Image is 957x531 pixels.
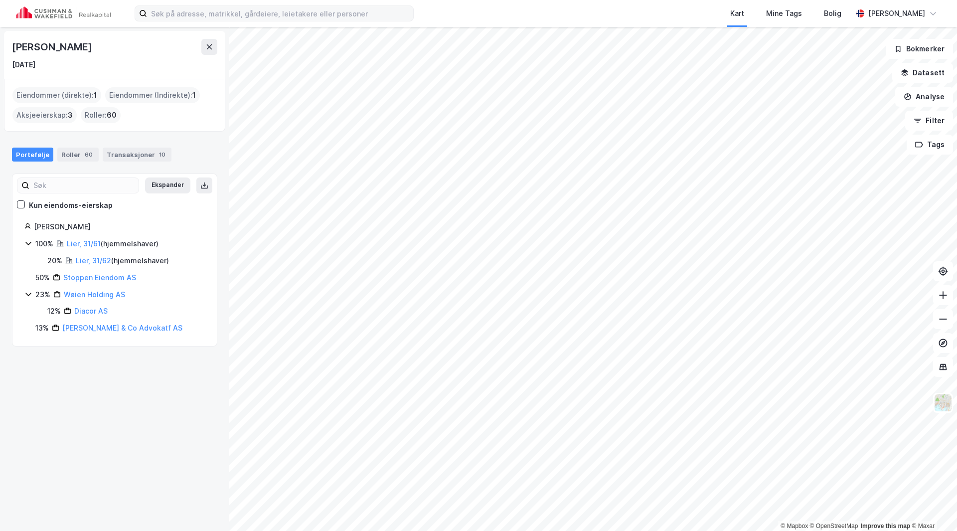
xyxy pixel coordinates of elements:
input: Søk [29,178,139,193]
button: Ekspander [145,177,190,193]
button: Filter [905,111,953,131]
div: 50% [35,272,50,284]
button: Analyse [895,87,953,107]
div: 20% [47,255,62,267]
div: 10 [157,150,167,160]
div: Eiendommer (Indirekte) : [105,87,200,103]
img: Z [934,393,953,412]
a: [PERSON_NAME] & Co Advokatf AS [62,324,182,332]
div: Aksjeeierskap : [12,107,77,123]
button: Tags [907,135,953,155]
div: ( hjemmelshaver ) [67,238,159,250]
button: Bokmerker [886,39,953,59]
div: Transaksjoner [103,148,171,162]
div: 23% [35,289,50,301]
span: 3 [68,109,73,121]
a: Wøien Holding AS [64,290,125,299]
div: 13% [35,322,49,334]
a: Mapbox [781,523,808,530]
div: Portefølje [12,148,53,162]
div: 100% [35,238,53,250]
div: Kart [730,7,744,19]
div: Mine Tags [766,7,802,19]
div: [DATE] [12,59,35,71]
div: 60 [83,150,95,160]
span: 60 [107,109,117,121]
div: [PERSON_NAME] [34,221,205,233]
img: cushman-wakefield-realkapital-logo.202ea83816669bd177139c58696a8fa1.svg [16,6,111,20]
input: Søk på adresse, matrikkel, gårdeiere, leietakere eller personer [147,6,413,21]
div: [PERSON_NAME] [12,39,94,55]
iframe: Chat Widget [907,483,957,531]
div: Kun eiendoms-eierskap [29,199,113,211]
div: 12% [47,305,61,317]
span: 1 [192,89,196,101]
a: OpenStreetMap [810,523,858,530]
span: 1 [94,89,97,101]
div: ( hjemmelshaver ) [76,255,169,267]
a: Diacor AS [74,307,108,315]
div: Bolig [824,7,841,19]
div: Roller [57,148,99,162]
a: Improve this map [861,523,910,530]
div: Eiendommer (direkte) : [12,87,101,103]
div: Roller : [81,107,121,123]
button: Datasett [892,63,953,83]
div: Kontrollprogram for chat [907,483,957,531]
a: Stoppen Eiendom AS [63,273,136,282]
div: [PERSON_NAME] [868,7,925,19]
a: Lier, 31/62 [76,256,111,265]
a: Lier, 31/61 [67,239,101,248]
